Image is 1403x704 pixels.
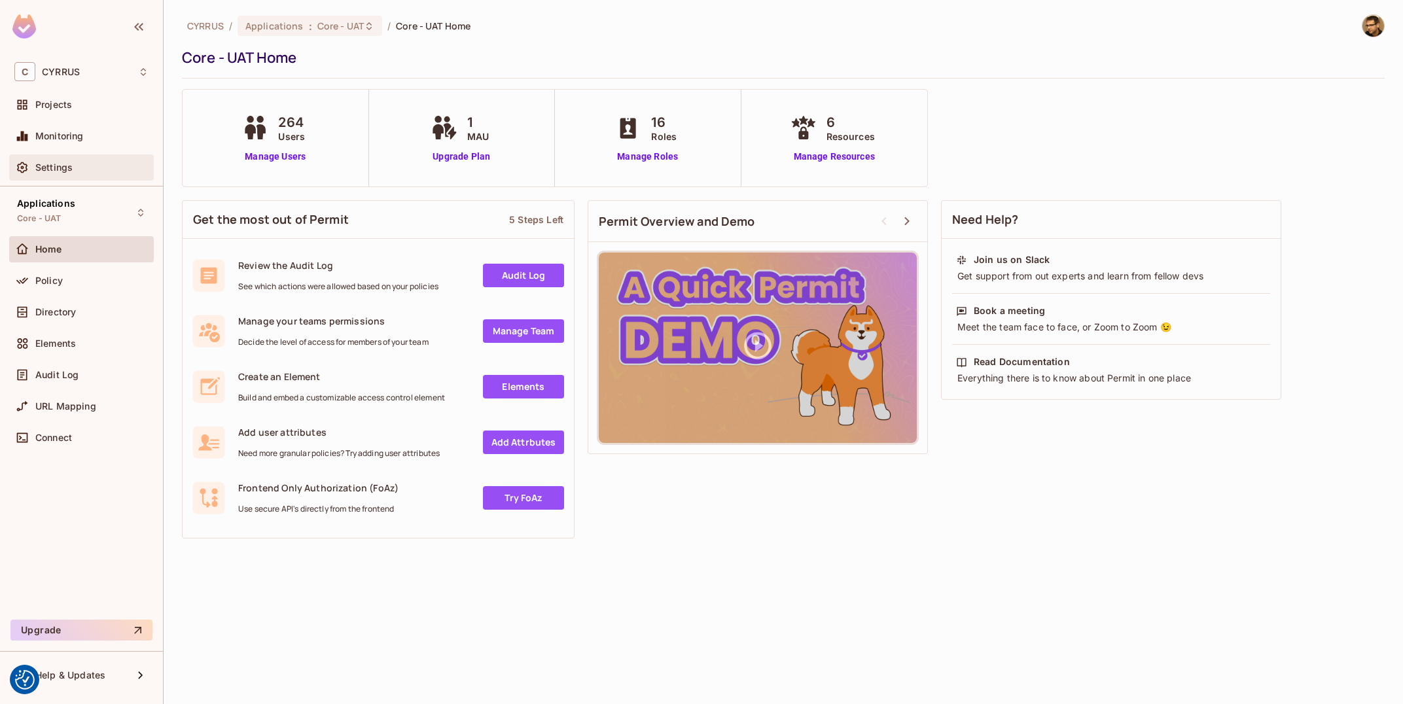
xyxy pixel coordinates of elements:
[239,150,311,164] a: Manage Users
[826,113,875,132] span: 6
[187,20,224,32] span: the active workspace
[182,48,1378,67] div: Core - UAT Home
[238,315,429,327] span: Manage your teams permissions
[35,99,72,110] span: Projects
[238,370,445,383] span: Create an Element
[826,130,875,143] span: Resources
[483,375,564,398] a: Elements
[35,338,76,349] span: Elements
[651,130,677,143] span: Roles
[245,20,304,32] span: Applications
[35,131,84,141] span: Monitoring
[956,321,1266,334] div: Meet the team face to face, or Zoom to Zoom 😉
[35,401,96,412] span: URL Mapping
[35,275,63,286] span: Policy
[483,431,564,454] a: Add Attrbutes
[35,307,76,317] span: Directory
[956,270,1266,283] div: Get support from out experts and learn from fellow devs
[15,670,35,690] img: Revisit consent button
[35,432,72,443] span: Connect
[651,113,677,132] span: 16
[956,372,1266,385] div: Everything there is to know about Permit in one place
[238,482,399,494] span: Frontend Only Authorization (FoAz)
[17,198,75,209] span: Applications
[42,67,80,77] span: Workspace: CYRRUS
[974,355,1070,368] div: Read Documentation
[317,20,364,32] span: Core - UAT
[467,130,489,143] span: MAU
[17,213,62,224] span: Core - UAT
[35,370,79,380] span: Audit Log
[238,259,438,272] span: Review the Audit Log
[483,319,564,343] a: Manage Team
[12,14,36,39] img: SReyMgAAAABJRU5ErkJggg==
[35,162,73,173] span: Settings
[612,150,683,164] a: Manage Roles
[278,130,305,143] span: Users
[238,393,445,403] span: Build and embed a customizable access control element
[483,486,564,510] a: Try FoAz
[238,426,440,438] span: Add user attributes
[952,211,1019,228] span: Need Help?
[787,150,881,164] a: Manage Resources
[974,304,1045,317] div: Book a meeting
[974,253,1050,266] div: Join us on Slack
[509,213,563,226] div: 5 Steps Left
[308,21,313,31] span: :
[238,281,438,292] span: See which actions were allowed based on your policies
[396,20,471,32] span: Core - UAT Home
[238,337,429,347] span: Decide the level of access for members of your team
[238,504,399,514] span: Use secure API's directly from the frontend
[467,113,489,132] span: 1
[428,150,495,164] a: Upgrade Plan
[35,670,105,680] span: Help & Updates
[483,264,564,287] a: Audit Log
[387,20,391,32] li: /
[35,244,62,255] span: Home
[238,448,440,459] span: Need more granular policies? Try adding user attributes
[278,113,305,132] span: 264
[599,213,755,230] span: Permit Overview and Demo
[229,20,232,32] li: /
[14,62,35,81] span: C
[1362,15,1384,37] img: Tomáš Jelínek
[10,620,152,641] button: Upgrade
[193,211,349,228] span: Get the most out of Permit
[15,670,35,690] button: Consent Preferences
